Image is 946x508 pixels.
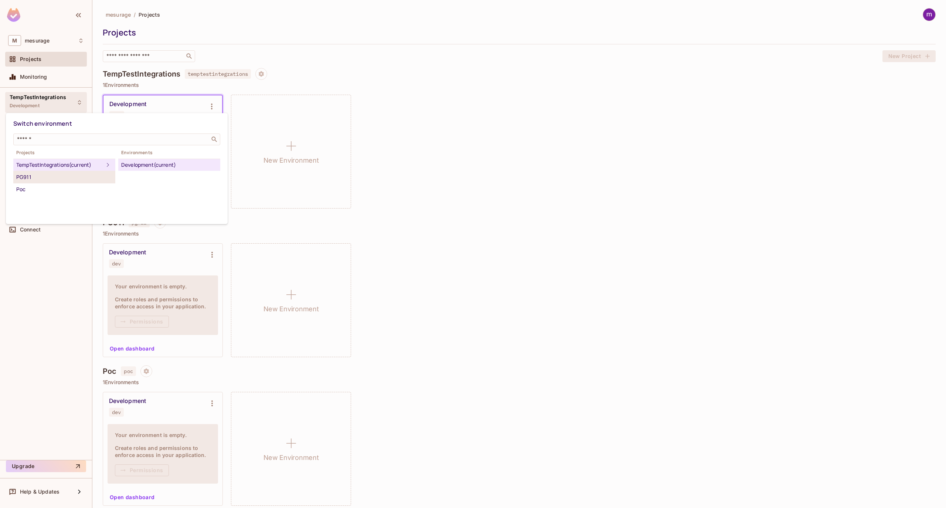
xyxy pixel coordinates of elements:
span: Projects [13,150,115,156]
span: Switch environment [13,119,72,128]
span: Environments [118,150,220,156]
div: TempTestIntegrations (current) [16,160,103,169]
div: Development (current) [121,160,217,169]
div: Poc [16,185,112,194]
div: PG911 [16,173,112,182]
